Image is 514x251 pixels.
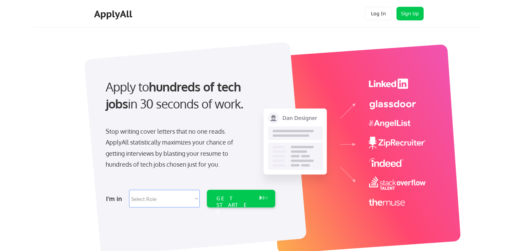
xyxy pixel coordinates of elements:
div: GET STARTED [216,195,253,215]
div: Apply to in 30 seconds of work. [106,78,272,113]
button: Log In [365,7,392,20]
div: Stop writing cover letters that no one reads. ApplyAll statistically maximizes your chance of get... [106,126,245,170]
div: ApplyAll [94,8,134,20]
button: Sign Up [396,7,424,20]
div: I'm in [106,193,125,204]
strong: hundreds of tech jobs [106,79,244,111]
